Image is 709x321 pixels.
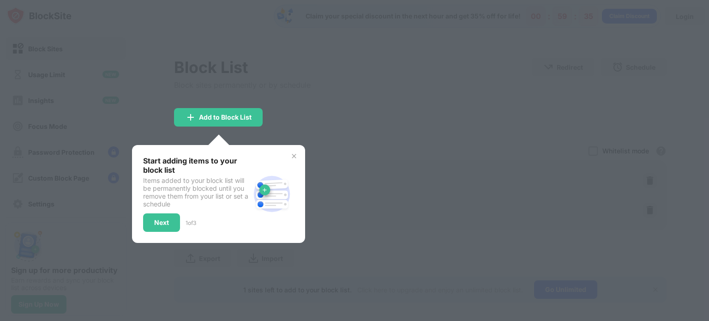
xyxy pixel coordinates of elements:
img: x-button.svg [290,152,298,160]
div: 1 of 3 [186,219,196,226]
div: Items added to your block list will be permanently blocked until you remove them from your list o... [143,176,250,208]
div: Next [154,219,169,226]
div: Start adding items to your block list [143,156,250,175]
img: block-site.svg [250,172,294,216]
div: Add to Block List [199,114,252,121]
